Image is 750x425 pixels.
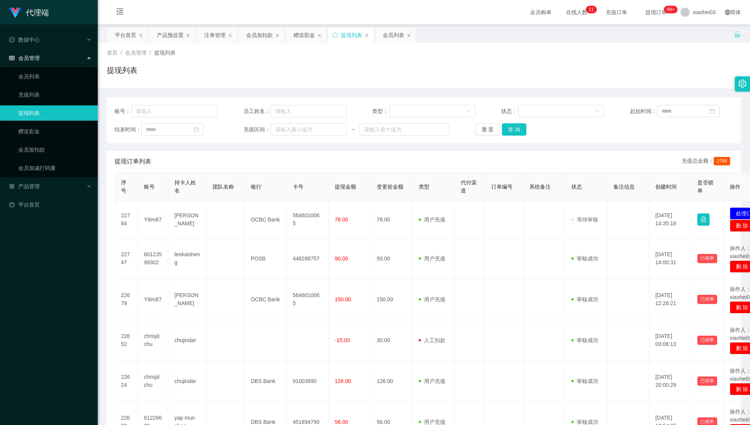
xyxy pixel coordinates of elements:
[630,107,657,115] span: 起始时间：
[466,109,471,114] i: 图标: down
[293,184,303,190] span: 卡号
[710,108,715,114] i: 图标: calendar
[9,183,40,189] span: 产品管理
[529,184,551,190] span: 系统备注
[144,184,155,190] span: 账号
[341,28,362,42] div: 提现列表
[649,201,691,238] td: [DATE] 14:35:18
[697,377,717,386] button: 已锁单
[419,378,445,384] span: 用户充值
[244,126,271,134] span: 充值区间：
[347,126,360,134] span: ~
[335,255,348,262] span: 90.00
[245,238,287,279] td: POSB
[287,201,329,238] td: 5646010065
[476,123,500,136] button: 重 置
[107,0,133,25] i: 图标: menu-fold
[734,31,741,38] i: 图标: unlock
[174,179,196,194] span: 持卡人姓名
[697,213,710,226] button: 图标: lock
[360,123,450,136] input: 请输入最大值为
[9,37,40,43] span: 数据中心
[461,179,477,194] span: 代付渠道
[649,320,691,361] td: [DATE] 09:06:13
[419,217,445,223] span: 用户充值
[562,10,591,15] span: 在线人数
[287,279,329,320] td: 5646010065
[491,184,513,190] span: 订单编号
[18,124,92,139] a: 赠送彩金
[649,361,691,402] td: [DATE] 20:00:29
[371,201,413,238] td: 78.00
[271,123,347,136] input: 请输入最小值为
[115,320,138,361] td: 22652
[419,184,429,190] span: 类型
[168,320,206,361] td: chujindar
[115,107,131,115] span: 账号：
[317,33,322,38] i: 图标: close
[115,201,138,238] td: 22784
[682,157,733,166] div: 充值总金额：
[714,157,730,165] span: 2769
[121,179,126,194] span: 序号
[335,184,356,190] span: 提现金额
[335,419,348,425] span: 56.00
[115,279,138,320] td: 22679
[383,28,404,42] div: 会员列表
[213,184,234,190] span: 团队名称
[642,10,671,15] span: 提现订单
[9,9,49,15] a: 代理端
[9,55,15,61] i: 图标: table
[697,295,717,304] button: 已锁单
[649,279,691,320] td: [DATE] 12:26:21
[121,50,122,56] span: /
[697,336,717,345] button: 已锁单
[115,361,138,402] td: 22624
[377,184,403,190] span: 变更前金额
[251,184,261,190] span: 银行
[371,320,413,361] td: 30.00
[154,50,176,56] span: 提现列表
[107,50,118,56] span: 首页
[571,378,598,384] span: 审核成功
[168,361,206,402] td: chujindar
[138,320,168,361] td: chrisjdchu
[365,33,369,38] i: 图标: close
[168,238,206,279] td: leekaisheng
[649,238,691,279] td: [DATE] 14:00:31
[571,296,598,302] span: 审核成功
[371,238,413,279] td: 93.00
[115,28,136,42] div: 平台首页
[157,28,184,42] div: 产品预设置
[571,419,598,425] span: 审核成功
[332,32,338,38] i: 图标: sync
[294,28,315,42] div: 赠送彩金
[107,65,137,76] h1: 提现列表
[585,6,597,13] sup: 11
[738,79,747,88] i: 图标: setting
[730,184,740,190] span: 操作
[371,279,413,320] td: 150.00
[138,361,168,402] td: chrisjdchu
[186,33,190,38] i: 图标: close
[589,6,591,13] p: 1
[245,201,287,238] td: OCBC Bank
[406,33,411,38] i: 图标: close
[275,33,280,38] i: 图标: close
[245,361,287,402] td: DBS Bank
[335,337,350,343] span: -15.00
[115,238,138,279] td: 22747
[9,37,15,42] i: 图标: check-circle-o
[571,255,598,262] span: 审核成功
[138,201,168,238] td: Ytlim87
[138,279,168,320] td: Ytlim87
[419,419,445,425] span: 用户充值
[9,197,92,212] a: 图标: dashboard平台首页
[571,217,598,223] span: 等待审核
[131,105,218,117] input: 请输入
[18,69,92,84] a: 会员列表
[245,279,287,320] td: OCBC Bank
[571,184,582,190] span: 状态
[335,378,351,384] span: 126.00
[335,217,348,223] span: 78.00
